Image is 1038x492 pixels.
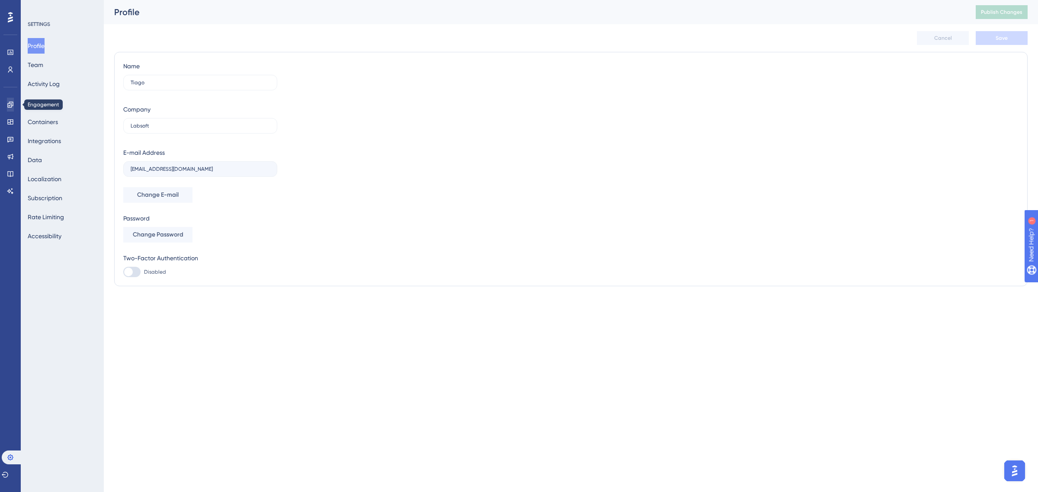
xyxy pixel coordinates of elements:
span: Cancel [934,35,952,42]
div: 1 [60,4,63,11]
div: Name [123,61,140,71]
button: Team [28,57,43,73]
button: Publish Changes [976,5,1028,19]
button: Data [28,152,42,168]
button: Change Password [123,227,192,243]
button: Installation [28,95,58,111]
button: Cancel [917,31,969,45]
input: Company Name [131,123,270,129]
button: Accessibility [28,228,61,244]
div: Two-Factor Authentication [123,253,277,263]
button: Localization [28,171,61,187]
input: Name Surname [131,80,270,86]
button: Profile [28,38,45,54]
button: Save [976,31,1028,45]
button: Subscription [28,190,62,206]
div: Company [123,104,151,115]
button: Change E-mail [123,187,192,203]
span: Publish Changes [981,9,1022,16]
span: Change E-mail [137,190,179,200]
span: Change Password [133,230,183,240]
div: Password [123,213,277,224]
span: Disabled [144,268,166,275]
button: Rate Limiting [28,209,64,225]
div: Profile [114,6,954,18]
div: E-mail Address [123,147,165,158]
span: Need Help? [20,2,54,13]
iframe: UserGuiding AI Assistant Launcher [1002,458,1028,484]
input: E-mail Address [131,166,270,172]
span: Save [996,35,1008,42]
button: Integrations [28,133,61,149]
button: Containers [28,114,58,130]
div: SETTINGS [28,21,98,28]
button: Activity Log [28,76,60,92]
